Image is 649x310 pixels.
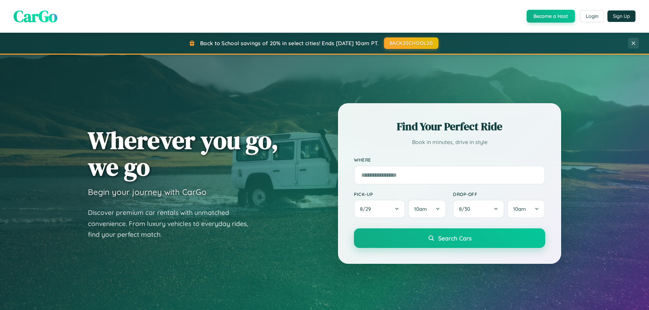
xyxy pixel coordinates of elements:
h3: Begin your journey with CarGo [88,187,207,197]
p: Discover premium car rentals with unmatched convenience. From luxury vehicles to everyday rides, ... [88,207,257,240]
span: CarGo [14,5,57,27]
h2: Find Your Perfect Ride [354,119,545,134]
span: 10am [414,206,427,212]
button: 10am [507,200,545,218]
p: Book in minutes, drive in style [354,137,545,147]
label: Where [354,157,545,163]
button: Search Cars [354,228,545,248]
label: Pick-up [354,191,446,197]
h1: Wherever you go, we go [88,127,279,180]
span: 10am [513,206,526,212]
button: 8/29 [354,200,405,218]
button: Become a Host [527,10,575,23]
span: Back to School savings of 20% in select cities! Ends [DATE] 10am PT. [200,40,379,47]
label: Drop-off [453,191,545,197]
button: 10am [408,200,446,218]
span: 8 / 29 [360,206,374,212]
span: Search Cars [438,234,472,242]
button: Login [580,10,604,22]
button: Sign Up [607,10,635,22]
span: 8 / 30 [459,206,474,212]
button: 8/30 [453,200,504,218]
button: BACK2SCHOOL20 [384,37,438,49]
